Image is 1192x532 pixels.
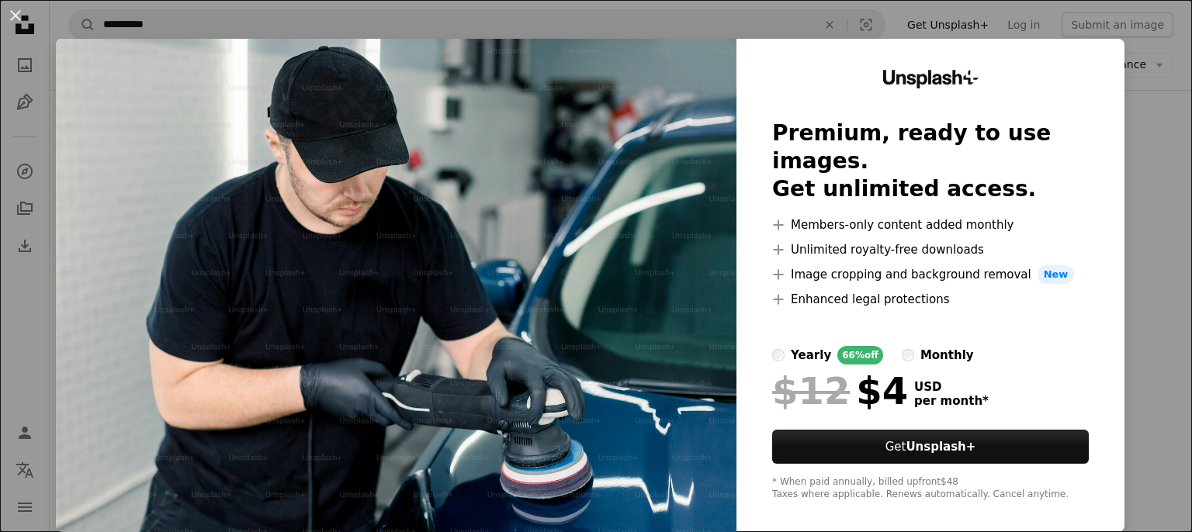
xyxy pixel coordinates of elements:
div: 66% off [837,346,883,364]
li: Enhanced legal protections [772,290,1089,309]
div: $4 [772,371,908,411]
span: $12 [772,371,850,411]
div: yearly [791,346,831,364]
input: monthly [902,349,914,361]
h2: Premium, ready to use images. Get unlimited access. [772,119,1089,203]
button: GetUnsplash+ [772,430,1089,464]
div: monthly [920,346,974,364]
span: per month * [914,394,989,408]
strong: Unsplash+ [906,440,975,454]
input: yearly66%off [772,349,785,361]
li: Members-only content added monthly [772,216,1089,234]
span: New [1038,265,1075,284]
li: Image cropping and background removal [772,265,1089,284]
div: * When paid annually, billed upfront $48 Taxes where applicable. Renews automatically. Cancel any... [772,476,1089,501]
li: Unlimited royalty-free downloads [772,240,1089,259]
span: USD [914,380,989,394]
